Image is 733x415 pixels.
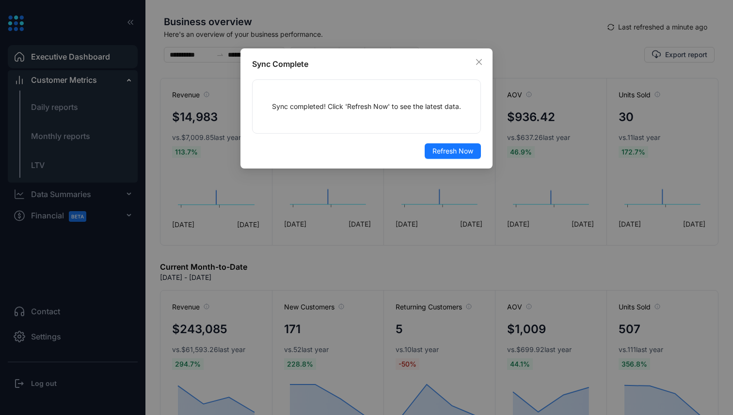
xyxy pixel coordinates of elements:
[252,58,481,70] div: Sync Complete
[260,101,473,112] p: Sync completed! Click 'Refresh Now' to see the latest data.
[475,58,483,66] span: close
[471,54,487,70] button: Close
[425,143,481,159] button: Refresh Now
[432,146,473,156] span: Refresh Now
